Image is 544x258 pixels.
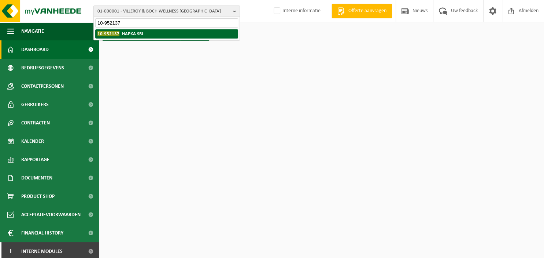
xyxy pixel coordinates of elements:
[21,206,81,224] span: Acceptatievoorwaarden
[332,4,392,18] a: Offerte aanvragen
[21,40,49,59] span: Dashboard
[347,7,388,15] span: Offerte aanvragen
[97,6,230,17] span: 01-000001 - VILLEROY & BOCH WELLNESS [GEOGRAPHIC_DATA]
[21,95,49,114] span: Gebruikers
[21,22,44,40] span: Navigatie
[21,77,64,95] span: Contactpersonen
[97,31,119,36] span: 10-952137
[21,169,52,187] span: Documenten
[97,31,144,36] strong: - HAPKA SRL
[95,18,238,28] input: Zoeken naar gekoppelde vestigingen
[272,6,321,17] label: Interne informatie
[93,6,240,17] button: 01-000001 - VILLEROY & BOCH WELLNESS [GEOGRAPHIC_DATA]
[21,114,50,132] span: Contracten
[21,150,49,169] span: Rapportage
[21,59,64,77] span: Bedrijfsgegevens
[21,224,63,242] span: Financial History
[21,187,55,206] span: Product Shop
[21,132,44,150] span: Kalender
